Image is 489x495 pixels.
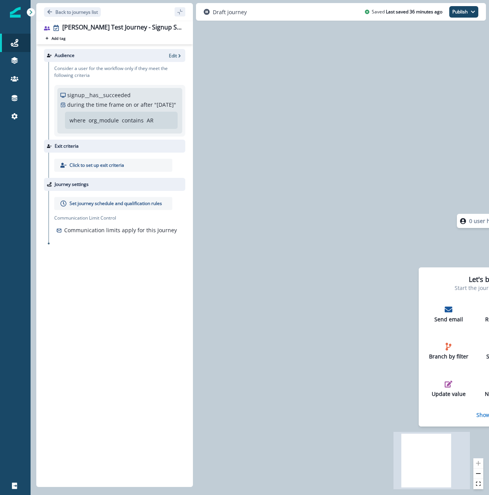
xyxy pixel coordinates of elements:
p: org_module [89,116,119,124]
p: Exit criteria [55,143,79,150]
p: Audience [55,52,74,59]
button: sidebar collapse toggle [175,7,185,16]
p: Draft journey [213,8,247,16]
button: Add tag [44,35,67,41]
p: Update value [427,391,470,397]
p: signup__has__succeeded [67,91,131,99]
button: Send email [424,303,473,326]
p: Communication limits apply for this Journey [64,226,177,234]
p: during the time frame [67,101,124,109]
p: Click to set up exit criteria [70,162,124,169]
p: contains [122,116,144,124]
button: Edit [169,52,182,59]
p: on or after [126,101,153,109]
p: Branch by filter [427,353,470,360]
button: Branch by filter [424,340,473,363]
p: Set journey schedule and qualification rules [70,200,162,207]
p: Consider a user for the workflow only if they meet the following criteria [54,65,185,79]
img: Inflection [10,7,21,18]
button: Publish [449,6,478,18]
div: [PERSON_NAME] Test Journey - Signup Success org module [62,24,182,32]
button: Update value [424,377,473,401]
p: AR [147,116,154,124]
p: Saved [372,8,385,15]
p: " [DATE] " [154,101,176,109]
button: fit view [473,479,483,489]
p: where [70,116,86,124]
p: Last saved 36 minutes ago [386,8,442,15]
p: Communication Limit Control [54,215,185,221]
button: zoom out [473,469,483,479]
p: Send email [427,316,470,323]
p: Edit [169,52,177,59]
button: Go back [44,7,101,17]
p: Back to journeys list [55,9,98,15]
p: Journey settings [55,181,89,188]
p: Add tag [52,36,65,41]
